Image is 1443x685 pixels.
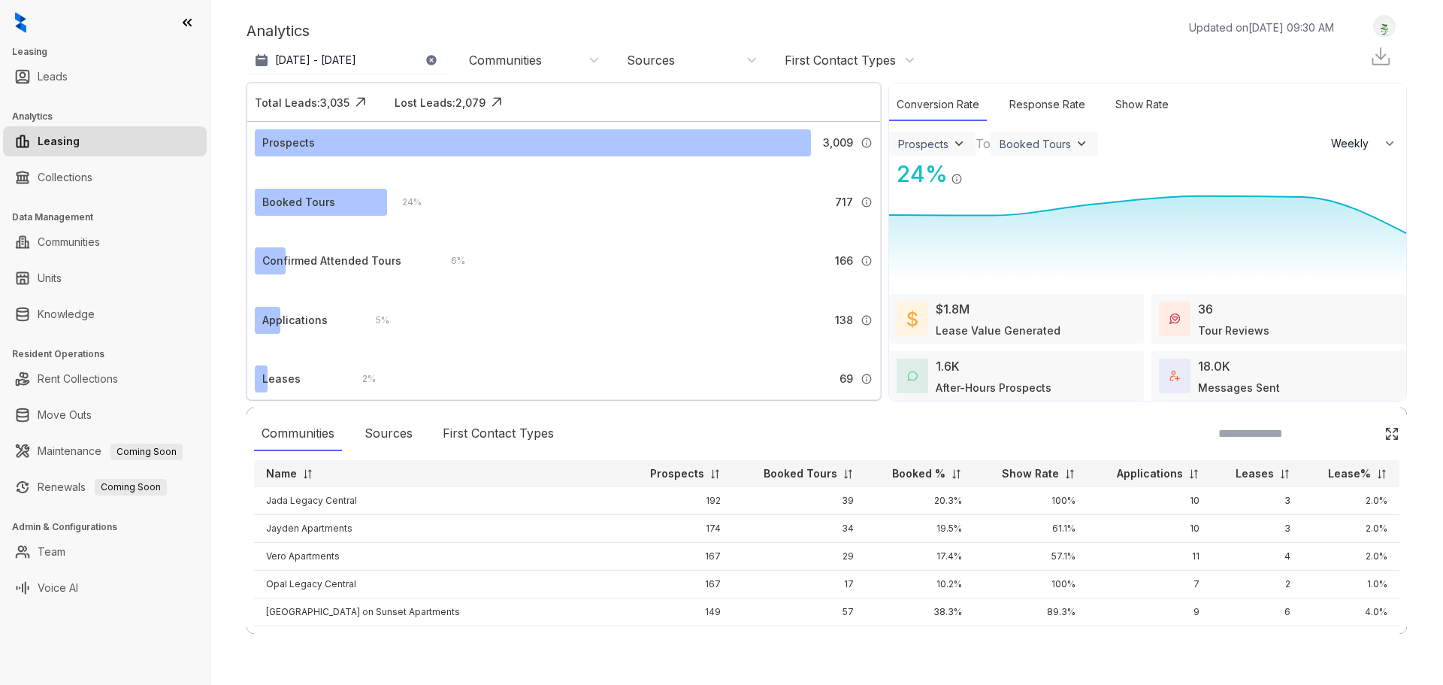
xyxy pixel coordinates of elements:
[623,543,733,571] td: 167
[3,436,207,466] li: Maintenance
[302,468,313,480] img: sorting
[1198,380,1280,396] div: Messages Sent
[1212,515,1303,543] td: 3
[1302,571,1399,599] td: 1.0%
[936,380,1051,396] div: After-Hours Prospects
[3,162,207,192] li: Collections
[1088,515,1212,543] td: 10
[889,89,987,121] div: Conversion Rate
[974,599,1088,626] td: 89.3%
[974,543,1088,571] td: 57.1%
[627,52,675,68] div: Sources
[1212,487,1303,515] td: 3
[733,626,865,654] td: 35
[1198,323,1269,338] div: Tour Reviews
[843,468,854,480] img: sorting
[3,62,207,92] li: Leads
[623,487,733,515] td: 192
[1088,487,1212,515] td: 10
[3,400,207,430] li: Move Outs
[866,515,975,543] td: 19.5%
[1088,599,1212,626] td: 9
[1302,543,1399,571] td: 2.0%
[1002,89,1093,121] div: Response Rate
[1074,136,1089,151] img: ViewFilterArrow
[1169,371,1180,381] img: TotalFum
[349,91,372,114] img: Click Icon
[15,12,26,33] img: logo
[936,357,960,375] div: 1.6K
[1302,515,1399,543] td: 2.0%
[1198,300,1213,318] div: 36
[247,20,310,42] p: Analytics
[951,136,967,151] img: ViewFilterArrow
[976,135,991,153] div: To
[1302,599,1399,626] td: 4.0%
[254,626,623,654] td: Verge
[861,373,873,385] img: Info
[1302,626,1399,654] td: 0%
[38,263,62,293] a: Units
[1328,466,1371,481] p: Lease%
[951,173,963,185] img: Info
[866,543,975,571] td: 17.4%
[974,515,1088,543] td: 61.1%
[347,371,376,387] div: 2 %
[839,371,853,387] span: 69
[963,159,985,182] img: Click Icon
[38,227,100,257] a: Communities
[936,300,970,318] div: $1.8M
[247,47,449,74] button: [DATE] - [DATE]
[889,157,948,191] div: 24 %
[3,263,207,293] li: Units
[835,194,853,211] span: 717
[1189,20,1334,35] p: Updated on [DATE] 09:30 AM
[1002,466,1059,481] p: Show Rate
[1088,571,1212,599] td: 7
[907,310,918,328] img: LeaseValue
[1322,130,1406,157] button: Weekly
[262,253,401,269] div: Confirmed Attended Tours
[436,253,465,269] div: 6 %
[262,135,315,151] div: Prospects
[3,472,207,502] li: Renewals
[3,364,207,394] li: Rent Collections
[623,626,733,654] td: 131
[861,196,873,208] img: Info
[835,312,853,329] span: 138
[38,573,78,603] a: Voice AI
[936,323,1060,338] div: Lease Value Generated
[1331,136,1377,151] span: Weekly
[1108,89,1176,121] div: Show Rate
[357,417,420,451] div: Sources
[623,515,733,543] td: 174
[12,520,210,534] h3: Admin & Configurations
[764,466,837,481] p: Booked Tours
[1374,19,1395,35] img: UserAvatar
[951,468,962,480] img: sorting
[3,126,207,156] li: Leasing
[1169,314,1180,324] img: TourReviews
[1212,543,1303,571] td: 4
[395,95,486,111] div: Lost Leads: 2,079
[907,371,918,382] img: AfterHoursConversations
[38,537,65,567] a: Team
[866,626,975,654] td: 26.7%
[892,466,945,481] p: Booked %
[733,599,865,626] td: 57
[38,299,95,329] a: Knowledge
[733,515,865,543] td: 34
[262,312,328,329] div: Applications
[38,400,92,430] a: Move Outs
[1376,468,1387,480] img: sorting
[1000,138,1071,150] div: Booked Tours
[38,364,118,394] a: Rent Collections
[38,126,80,156] a: Leasing
[254,571,623,599] td: Opal Legacy Central
[1212,626,1303,654] td: 0
[38,162,92,192] a: Collections
[1279,468,1290,480] img: sorting
[3,227,207,257] li: Communities
[3,573,207,603] li: Voice AI
[866,487,975,515] td: 20.3%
